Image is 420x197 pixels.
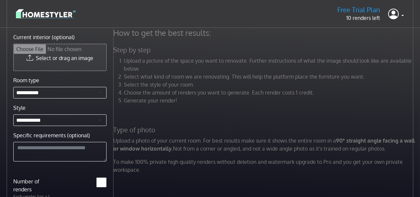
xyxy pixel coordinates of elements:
[13,104,26,112] label: Style
[13,33,75,41] label: Current interior (optional)
[110,46,419,54] h5: Step by step
[337,6,380,14] h5: Free Trial Plan
[124,73,415,81] li: Select what kind of room we are renovating. This will help the platform place the furniture you w...
[110,137,419,153] p: Upload a photo of your current room. For best results make sure it shows the entire room in a Not...
[9,177,60,193] label: Number of renders
[16,8,76,20] img: logo-3de290ba35641baa71223ecac5eacb59cb85b4c7fdf211dc9aaecaaee71ea2f8.svg
[114,137,415,152] strong: 90° straight angle facing a wall or window horizontally.
[124,97,415,104] li: Generate your render!
[13,76,39,84] label: Room type
[110,158,419,174] p: To make 100% private high quality renders without deletion and watermark upgrade to Pro and you g...
[13,131,90,139] label: Specific requirements (optional)
[124,89,415,97] li: Choose the amount of renders you want to generate. Each render costs 1 credit.
[337,14,380,22] p: 10 renders left
[124,81,415,89] li: Select the style of your room.
[124,57,415,73] li: Upload a picture of the space you want to renovate. Further instructions of what the image should...
[110,126,419,134] h5: Type of photo
[110,28,419,38] h4: How to get the best results:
